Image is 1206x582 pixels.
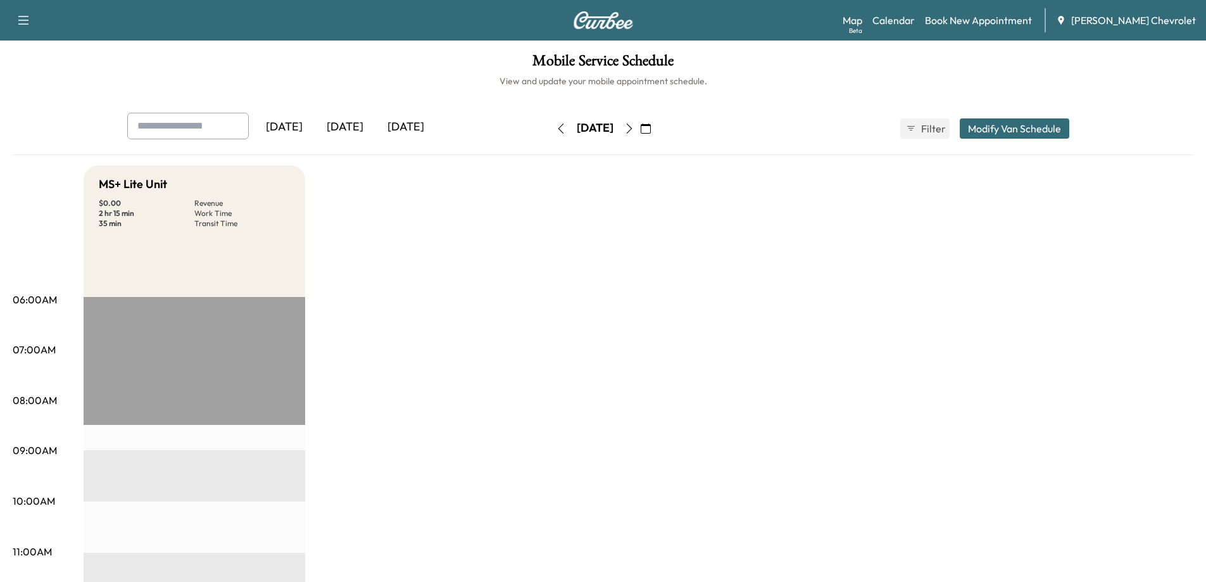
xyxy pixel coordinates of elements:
div: [DATE] [577,120,613,136]
a: Calendar [872,13,915,28]
div: [DATE] [315,113,375,142]
p: 08:00AM [13,393,57,408]
a: MapBeta [843,13,862,28]
div: [DATE] [254,113,315,142]
p: 06:00AM [13,292,57,307]
p: Revenue [194,198,290,208]
p: 2 hr 15 min [99,208,194,218]
div: [DATE] [375,113,436,142]
a: Book New Appointment [925,13,1032,28]
p: Transit Time [194,218,290,229]
div: Beta [849,26,862,35]
p: 10:00AM [13,493,55,509]
button: Filter [900,118,950,139]
span: Filter [921,121,944,136]
p: 35 min [99,218,194,229]
p: $ 0.00 [99,198,194,208]
p: Work Time [194,208,290,218]
p: 09:00AM [13,443,57,458]
button: Modify Van Schedule [960,118,1069,139]
h6: View and update your mobile appointment schedule. [13,75,1193,87]
p: 11:00AM [13,544,52,559]
h1: Mobile Service Schedule [13,53,1193,75]
h5: MS+ Lite Unit [99,175,167,193]
span: [PERSON_NAME] Chevrolet [1071,13,1196,28]
p: 07:00AM [13,342,56,357]
img: Curbee Logo [573,11,634,29]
